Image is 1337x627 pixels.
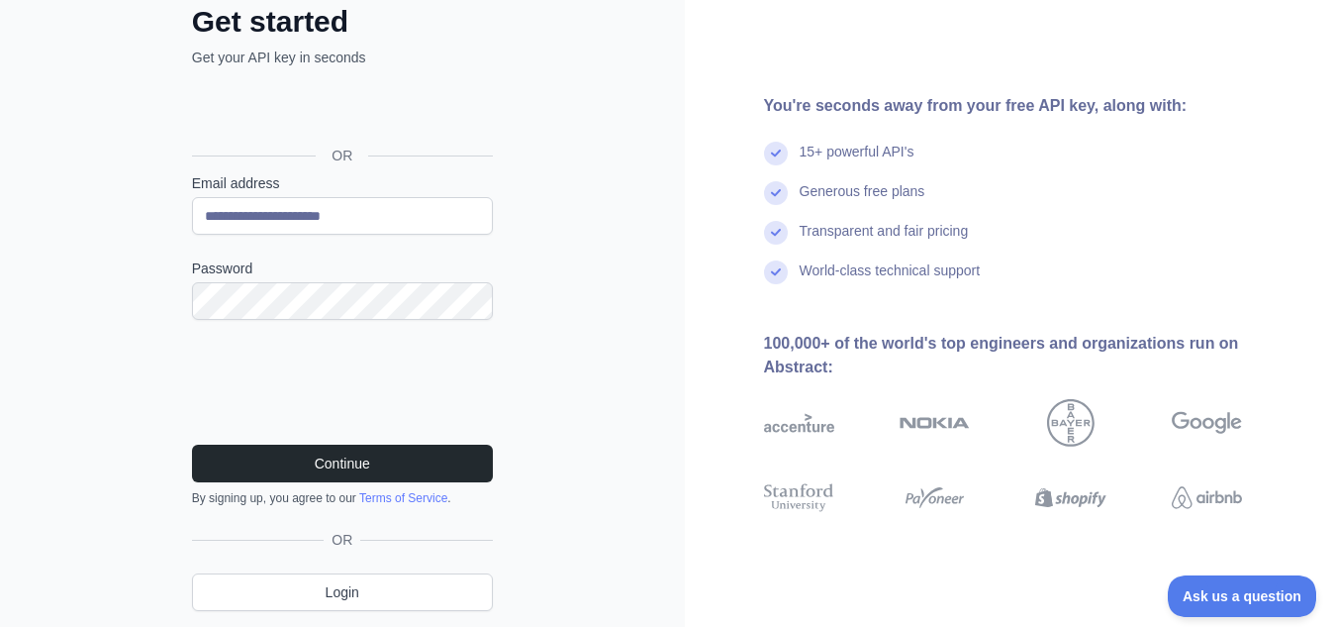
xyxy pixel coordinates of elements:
[900,480,970,516] img: payoneer
[192,445,493,482] button: Continue
[316,146,368,165] span: OR
[764,181,788,205] img: check mark
[764,332,1306,379] div: 100,000+ of the world's top engineers and organizations run on Abstract:
[192,4,493,40] h2: Get started
[192,173,493,193] label: Email address
[800,142,914,181] div: 15+ powerful API's
[800,221,969,261] div: Transparent and fair pricing
[764,221,788,245] img: check mark
[192,259,493,278] label: Password
[800,261,981,300] div: World-class technical support
[192,490,493,506] div: By signing up, you agree to our .
[764,261,788,284] img: check mark
[192,574,493,611] a: Login
[764,142,788,165] img: check mark
[1172,399,1242,447] img: google
[764,94,1306,118] div: You're seconds away from your free API key, along with:
[1168,575,1317,617] iframe: Toggle Customer Support
[764,399,834,447] img: accenture
[359,491,447,505] a: Terms of Service
[192,48,493,67] p: Get your API key in seconds
[324,530,360,550] span: OR
[1172,480,1242,516] img: airbnb
[1035,480,1105,516] img: shopify
[800,181,925,221] div: Generous free plans
[900,399,970,447] img: nokia
[182,89,499,133] iframe: Pulsante Accedi con Google
[764,480,834,516] img: stanford university
[1047,399,1095,447] img: bayer
[192,344,493,421] iframe: reCAPTCHA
